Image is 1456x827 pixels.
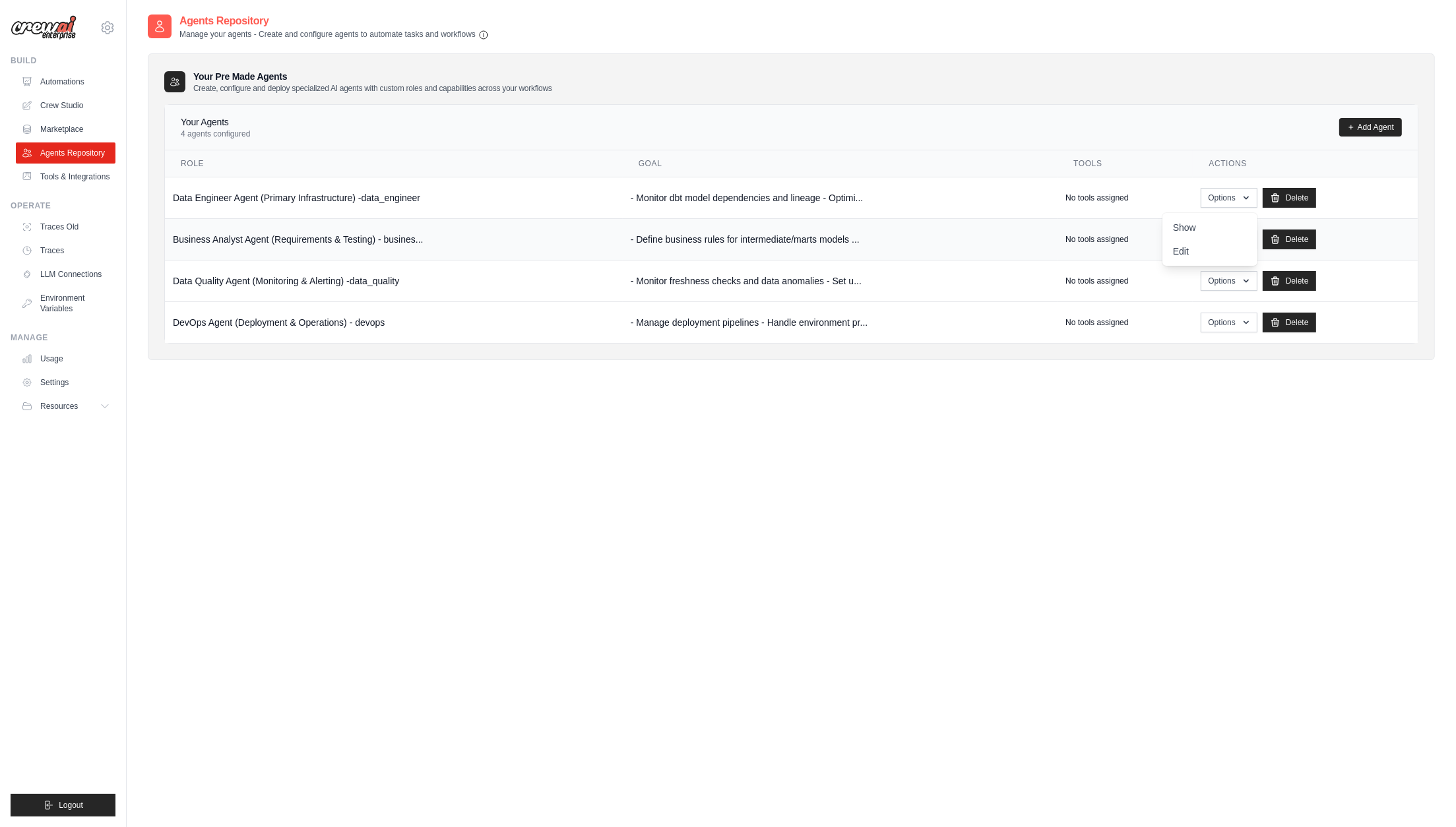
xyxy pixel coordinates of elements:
[1065,234,1128,245] p: No tools assigned
[1058,150,1193,177] th: Tools
[16,71,115,92] a: Automations
[16,119,115,140] a: Marketplace
[16,240,115,261] a: Traces
[193,83,552,94] p: Create, configure and deploy specialized AI agents with custom roles and capabilities across your...
[623,218,1058,260] td: - Define business rules for intermediate/marts models ...
[40,401,78,412] span: Resources
[11,332,115,343] div: Manage
[16,95,115,116] a: Crew Studio
[165,301,623,343] td: DevOps Agent (Deployment & Operations) - devops
[16,142,115,164] a: Agents Repository
[165,260,623,301] td: Data Quality Agent (Monitoring & Alerting) -data_quality
[11,55,115,66] div: Build
[1162,216,1257,239] a: Show
[1201,271,1257,291] button: Options
[1263,271,1316,291] a: Delete
[16,216,115,237] a: Traces Old
[1065,317,1128,328] p: No tools assigned
[1201,313,1257,332] button: Options
[1263,188,1316,208] a: Delete
[16,372,115,393] a: Settings
[623,177,1058,218] td: - Monitor dbt model dependencies and lineage - Optimi...
[179,29,489,40] p: Manage your agents - Create and configure agents to automate tasks and workflows
[11,15,77,40] img: Logo
[59,800,83,811] span: Logout
[1263,313,1316,332] a: Delete
[11,200,115,211] div: Operate
[16,288,115,319] a: Environment Variables
[11,794,115,816] button: Logout
[1201,188,1257,208] button: Options
[16,264,115,285] a: LLM Connections
[1065,193,1128,203] p: No tools assigned
[1065,276,1128,286] p: No tools assigned
[193,70,552,94] h3: Your Pre Made Agents
[16,348,115,369] a: Usage
[1339,118,1402,137] a: Add Agent
[179,13,489,29] h2: Agents Repository
[16,396,115,417] button: Resources
[623,150,1058,177] th: Goal
[181,115,250,129] h4: Your Agents
[165,218,623,260] td: Business Analyst Agent (Requirements & Testing) - busines...
[165,150,623,177] th: Role
[623,260,1058,301] td: - Monitor freshness checks and data anomalies - Set u...
[623,301,1058,343] td: - Manage deployment pipelines - Handle environment pr...
[165,177,623,218] td: Data Engineer Agent (Primary Infrastructure) -data_engineer
[181,129,250,139] p: 4 agents configured
[1162,239,1257,263] a: Edit
[1193,150,1418,177] th: Actions
[1263,230,1316,249] a: Delete
[16,166,115,187] a: Tools & Integrations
